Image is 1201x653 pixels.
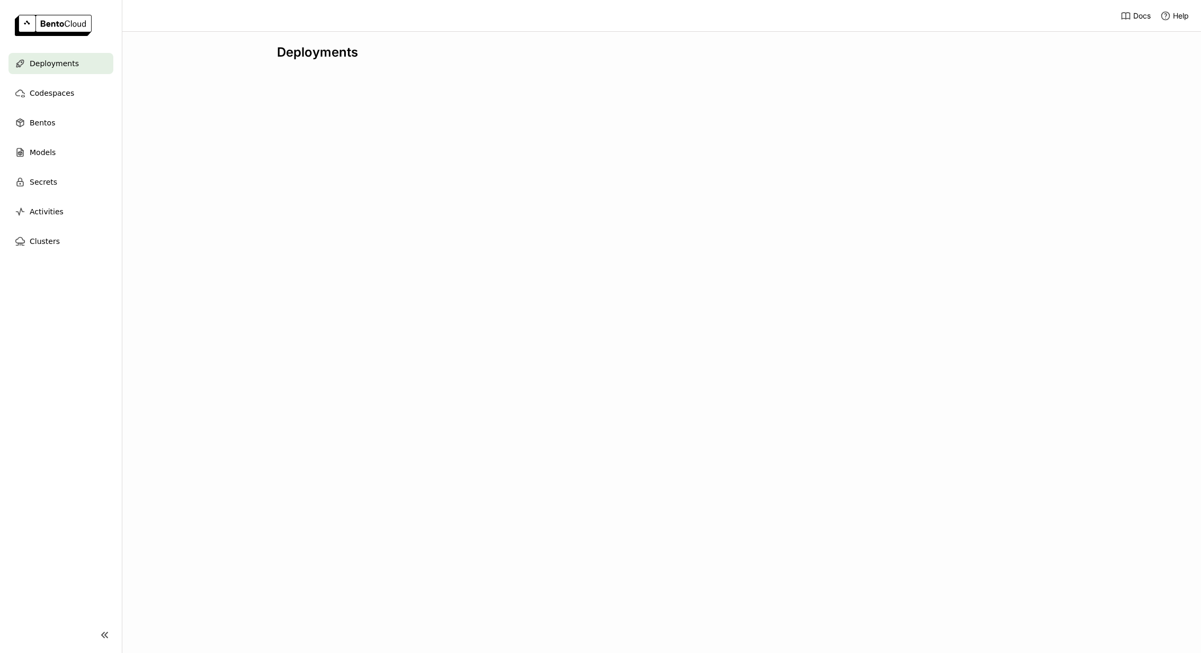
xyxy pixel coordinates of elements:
[30,235,60,248] span: Clusters
[30,176,57,188] span: Secrets
[277,44,1046,60] div: Deployments
[1133,11,1151,21] span: Docs
[1173,11,1189,21] span: Help
[30,116,55,129] span: Bentos
[1121,11,1151,21] a: Docs
[8,142,113,163] a: Models
[1160,11,1189,21] div: Help
[8,171,113,193] a: Secrets
[30,57,79,70] span: Deployments
[30,87,74,99] span: Codespaces
[15,15,92,36] img: logo
[30,146,56,159] span: Models
[30,205,64,218] span: Activities
[8,231,113,252] a: Clusters
[8,112,113,133] a: Bentos
[8,201,113,222] a: Activities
